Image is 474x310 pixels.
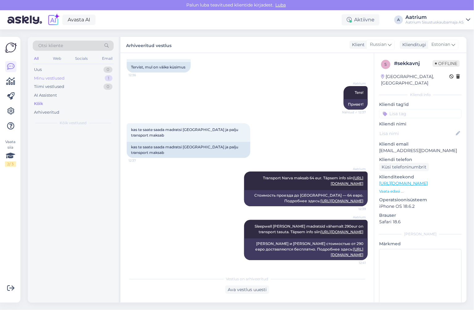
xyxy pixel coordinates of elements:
[47,13,60,26] img: explore-ai
[60,120,87,126] span: Kõik vestlused
[127,62,191,72] div: Tervist, mul on väike küsimus
[129,158,152,163] span: 12:37
[225,286,269,294] div: Ava vestlus uuesti
[244,238,368,260] div: [PERSON_NAME] и [PERSON_NAME] стоимостью от 290 евро доставляются бесплатно. Подробнее здесь:
[405,20,463,25] div: Aatrium Sisustuskaubamaja AS
[379,231,462,237] div: [PERSON_NAME]
[379,156,462,163] p: Kliendi telefon
[349,41,365,48] div: Klient
[343,167,366,171] span: Aatrium
[255,224,364,234] span: Sleepwell [PERSON_NAME] madratsid vähemalt 290eur on transport tasuta. Täpsem info siin
[320,229,363,234] a: [URL][DOMAIN_NAME]
[379,141,462,147] p: Kliendi email
[344,99,368,110] div: Привет!
[5,42,17,54] img: Askly Logo
[62,15,95,25] a: Avasta AI
[379,219,462,225] p: Safari 18.6
[405,15,470,25] a: AatriumAatrium Sisustuskaubamaja AS
[52,55,62,63] div: Web
[394,60,433,67] div: # sekkavnj
[244,190,368,206] div: Стоимость проезда до [GEOGRAPHIC_DATA] — 64 евро. Подробнее здесь:
[343,81,366,86] span: Aatrium
[379,101,462,108] p: Kliendi tag'id
[33,55,40,63] div: All
[379,197,462,203] p: Operatsioonisüsteem
[431,41,450,48] span: Estonian
[226,276,269,282] span: Vestlus on arhiveeritud
[355,90,363,95] span: Tere!
[34,92,57,98] div: AI Assistent
[343,260,366,265] span: 12:41
[74,55,89,63] div: Socials
[34,109,59,116] div: Arhiveeritud
[320,199,363,203] a: [URL][DOMAIN_NAME]
[405,15,463,20] div: Aatrium
[104,84,112,90] div: 0
[433,60,460,67] span: Offline
[379,92,462,98] div: Kliendi info
[263,176,363,186] span: Transport Narva maksab 64 eur. Täpsem info siin
[5,161,16,167] div: 2 / 3
[379,203,462,210] p: iPhone OS 18.6.2
[105,75,112,81] div: 1
[101,55,114,63] div: Email
[400,41,426,48] div: Klienditugi
[379,121,462,127] p: Kliendi nimi
[34,67,42,73] div: Uus
[273,2,288,8] span: Luba
[379,241,462,247] p: Märkmed
[379,189,462,194] p: Vaata edasi ...
[385,62,387,67] span: s
[34,84,64,90] div: Tiimi vestlused
[343,215,366,220] span: Aatrium
[379,163,429,171] div: Küsi telefoninumbrit
[127,142,250,158] div: kas te saate saada madratsi [GEOGRAPHIC_DATA] ja palju transport maksab
[34,75,65,81] div: Minu vestlused
[379,130,455,137] input: Lisa nimi
[34,101,43,107] div: Kõik
[379,174,462,180] p: Klienditeekond
[379,212,462,219] p: Brauser
[126,41,171,49] label: Arhiveeritud vestlus
[342,110,366,115] span: Nähtud ✓ 12:37
[370,41,387,48] span: Russian
[38,42,63,49] span: Otsi kliente
[5,139,16,167] div: Vaata siia
[343,207,366,211] span: 12:39
[342,14,379,25] div: Aktiivne
[379,147,462,154] p: [EMAIL_ADDRESS][DOMAIN_NAME]
[379,181,428,186] a: [URL][DOMAIN_NAME]
[381,73,449,86] div: [GEOGRAPHIC_DATA], [GEOGRAPHIC_DATA]
[379,109,462,118] input: Lisa tag
[129,73,152,77] span: 12:36
[104,67,112,73] div: 0
[394,15,403,24] div: A
[131,127,239,138] span: kas te saate saada madratsi [GEOGRAPHIC_DATA] ja palju transport maksab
